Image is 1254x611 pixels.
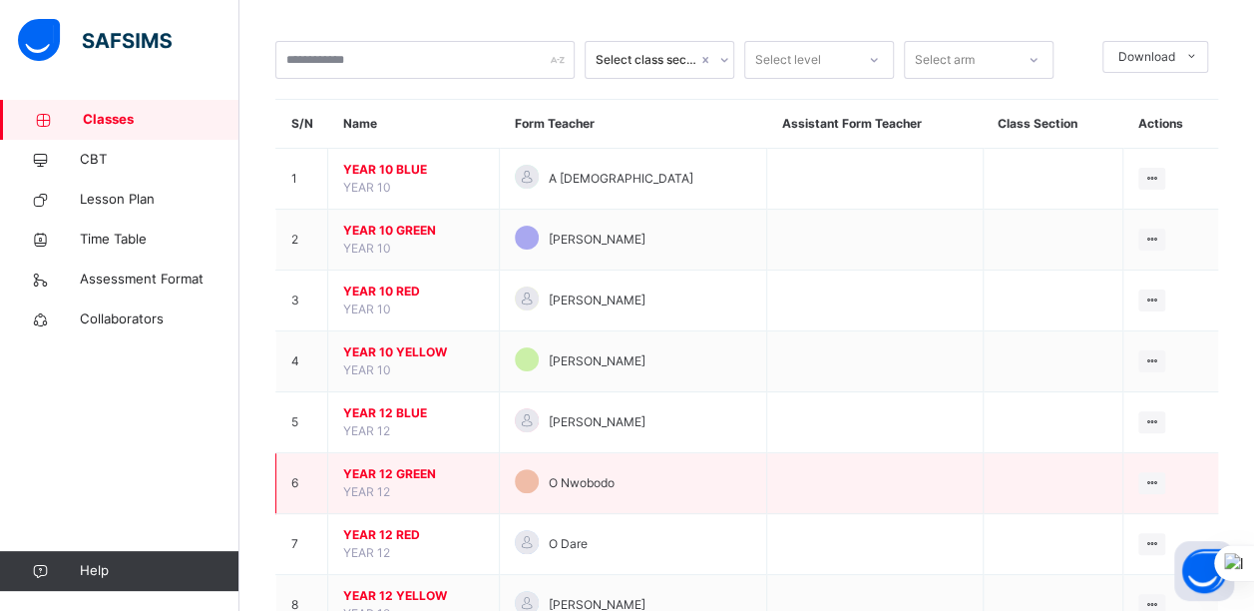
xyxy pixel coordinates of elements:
[549,352,645,370] span: [PERSON_NAME]
[276,210,328,271] td: 2
[80,150,239,170] span: CBT
[983,100,1122,149] th: Class Section
[549,474,615,492] span: O Nwobodo
[549,413,645,431] span: [PERSON_NAME]
[1122,100,1218,149] th: Actions
[755,41,821,79] div: Select level
[915,41,975,79] div: Select arm
[276,100,328,149] th: S/N
[343,222,484,240] span: YEAR 10 GREEN
[80,270,239,290] span: Assessment Format
[343,302,391,316] span: YEAR 10
[343,161,484,179] span: YEAR 10 BLUE
[343,362,391,377] span: YEAR 10
[343,545,390,560] span: YEAR 12
[596,51,697,69] div: Select class section
[1174,541,1234,601] button: Open asap
[328,100,500,149] th: Name
[500,100,767,149] th: Form Teacher
[549,535,588,553] span: O Dare
[80,230,239,250] span: Time Table
[343,241,391,256] span: YEAR 10
[276,392,328,453] td: 5
[276,331,328,392] td: 4
[80,190,239,210] span: Lesson Plan
[549,292,645,309] span: [PERSON_NAME]
[276,149,328,210] td: 1
[18,19,172,61] img: safsims
[343,484,390,499] span: YEAR 12
[276,453,328,514] td: 6
[549,231,645,249] span: [PERSON_NAME]
[343,180,391,195] span: YEAR 10
[1118,48,1175,66] span: Download
[343,465,484,483] span: YEAR 12 GREEN
[80,561,238,581] span: Help
[83,110,239,130] span: Classes
[766,100,983,149] th: Assistant Form Teacher
[343,423,390,438] span: YEAR 12
[276,271,328,331] td: 3
[343,587,484,605] span: YEAR 12 YELLOW
[343,526,484,544] span: YEAR 12 RED
[80,309,239,329] span: Collaborators
[276,514,328,575] td: 7
[549,170,693,188] span: A [DEMOGRAPHIC_DATA]
[343,343,484,361] span: YEAR 10 YELLOW
[343,404,484,422] span: YEAR 12 BLUE
[343,283,484,301] span: YEAR 10 RED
